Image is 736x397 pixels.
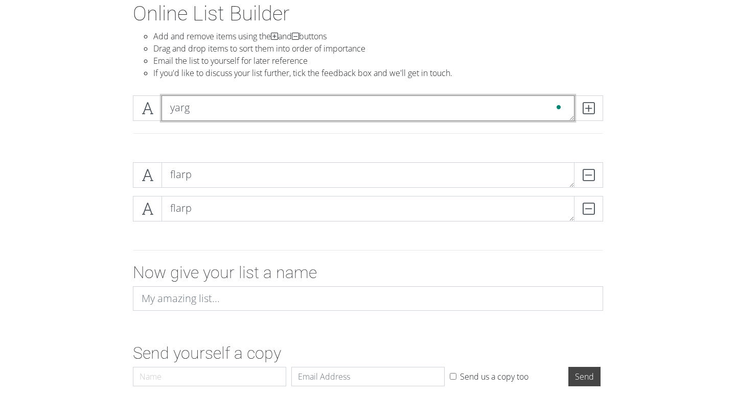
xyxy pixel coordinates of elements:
[133,367,286,386] input: Name
[153,30,603,42] li: Add and remove items using the and buttons
[133,263,603,282] h2: Now give your list a name
[153,67,603,79] li: If you'd like to discuss your list further, tick the feedback box and we'll get in touch.
[162,196,574,221] textarea: To enrich screen reader interactions, please activate Accessibility in Grammarly extension settings
[162,162,574,188] textarea: To enrich screen reader interactions, please activate Accessibility in Grammarly extension settings
[153,55,603,67] li: Email the list to yourself for later reference
[133,343,603,363] h2: Send yourself a copy
[153,42,603,55] li: Drag and drop items to sort them into order of importance
[162,95,574,121] textarea: To enrich screen reader interactions, please activate Accessibility in Grammarly extension settings
[133,2,603,26] h1: Online List Builder
[291,367,445,386] input: Email Address
[460,370,528,383] label: Send us a copy too
[133,286,603,311] input: My amazing list...
[568,367,601,386] input: Send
